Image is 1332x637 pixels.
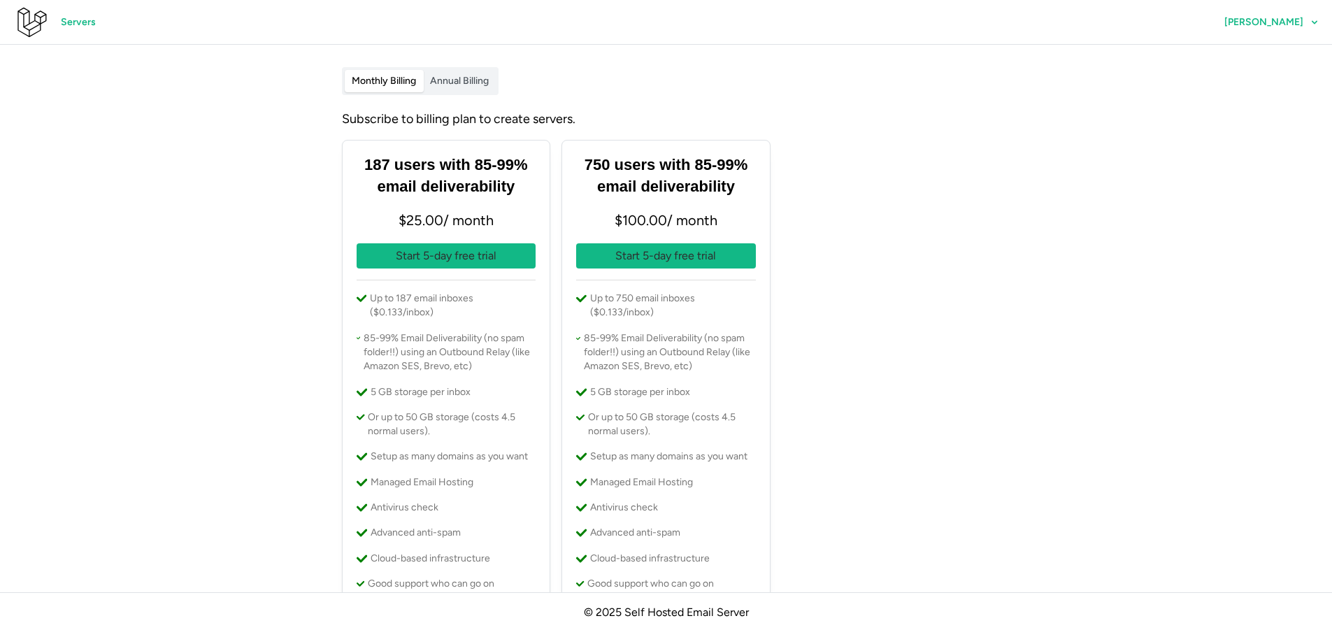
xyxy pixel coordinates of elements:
[576,243,756,269] button: Start 5-day free trial
[357,243,536,269] button: Start 5-day free trial
[430,75,489,87] span: Annual Billing
[368,410,536,439] p: Or up to 50 GB storage (costs 4.5 normal users).
[396,248,496,265] p: Start 5-day free trial
[576,155,756,198] h3: 750 users with 85-99% email deliverability
[590,552,710,566] p: Cloud-based infrastructure
[590,385,690,399] p: 5 GB storage per inbox
[576,209,756,232] p: $ 100.00 / month
[590,450,747,464] p: Setup as many domains as you want
[371,450,528,464] p: Setup as many domains as you want
[584,331,756,374] p: 85-99% Email Deliverability (no spam folder!!) using an Outbound Relay (like Amazon SES, Brevo, etc)
[588,410,756,439] p: Or up to 50 GB storage (costs 4.5 normal users).
[587,577,755,606] p: Good support who can go on screenshare with you
[590,292,756,320] p: Up to 750 email inboxes ($0.133/inbox)
[590,526,680,540] p: Advanced anti-spam
[342,109,991,129] div: Subscribe to billing plan to create servers.
[615,248,716,265] p: Start 5-day free trial
[61,10,96,34] span: Servers
[357,155,536,198] h3: 187 users with 85-99% email deliverability
[371,475,473,489] p: Managed Email Hosting
[370,292,536,320] p: Up to 187 email inboxes ($0.133/inbox)
[1211,10,1332,35] button: [PERSON_NAME]
[357,209,536,232] p: $ 25.00 / month
[352,75,416,87] span: Monthly Billing
[371,552,490,566] p: Cloud-based infrastructure
[368,577,536,606] p: Good support who can go on screenshare with you
[371,501,438,515] p: Antivirus check
[590,475,693,489] p: Managed Email Hosting
[590,501,658,515] p: Antivirus check
[371,385,471,399] p: 5 GB storage per inbox
[371,526,461,540] p: Advanced anti-spam
[364,331,536,374] p: 85-99% Email Deliverability (no spam folder!!) using an Outbound Relay (like Amazon SES, Brevo, etc)
[48,10,109,35] a: Servers
[1224,17,1303,27] span: [PERSON_NAME]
